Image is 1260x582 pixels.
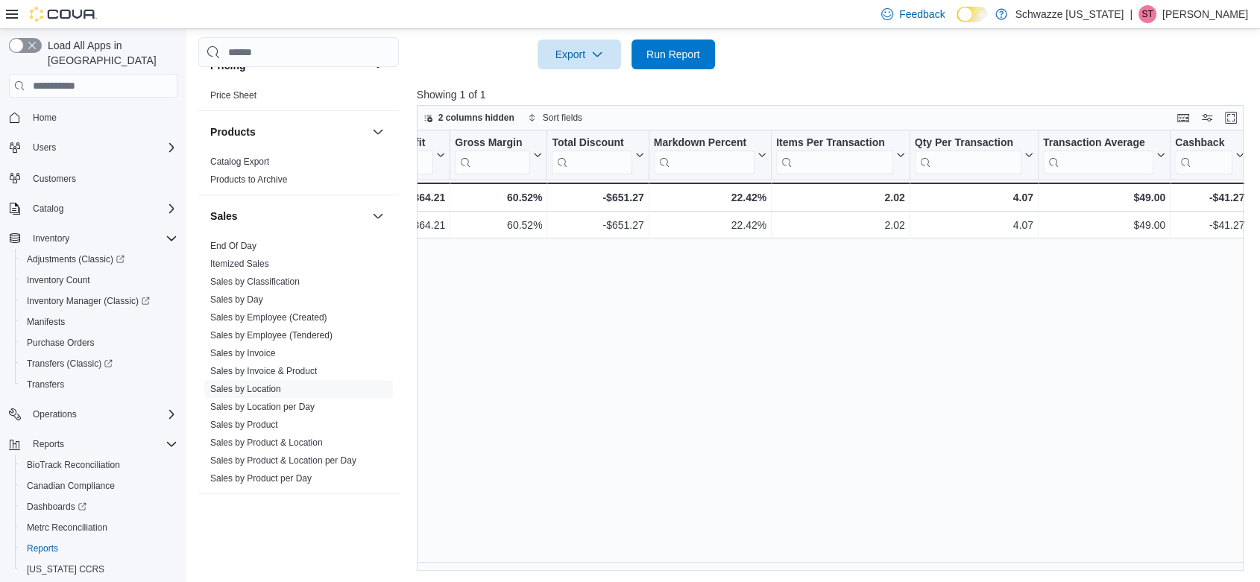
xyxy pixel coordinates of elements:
span: Sales by Invoice [210,347,275,359]
span: Run Report [646,47,700,62]
div: 4.07 [914,216,1033,234]
span: BioTrack Reconciliation [21,456,177,474]
button: Operations [27,405,83,423]
span: Reports [27,435,177,453]
span: Price Sheet [210,89,256,101]
button: Inventory Count [15,270,183,291]
button: Users [3,137,183,158]
span: Transfers [21,376,177,393]
a: Adjustments (Classic) [21,250,130,268]
span: Operations [27,405,177,423]
button: Transaction Average [1043,136,1165,174]
a: Inventory Manager (Classic) [15,291,183,311]
a: [US_STATE] CCRS [21,560,110,578]
button: Home [3,107,183,128]
span: Sales by Employee (Created) [210,311,327,323]
p: Showing 1 of 1 [417,87,1253,102]
a: Sales by Classification [210,276,300,287]
div: Gross Profit [365,136,433,151]
span: Reports [33,438,64,450]
button: Keyboard shortcuts [1174,109,1192,127]
a: Products to Archive [210,174,287,185]
span: Manifests [27,316,65,328]
a: Sales by Employee (Created) [210,312,327,323]
a: Adjustments (Classic) [15,249,183,270]
a: Transfers (Classic) [15,353,183,374]
a: Sales by Invoice [210,348,275,358]
span: Dashboards [27,501,86,513]
button: Qty Per Transaction [914,136,1033,174]
button: 2 columns hidden [418,109,520,127]
button: Gross Margin [455,136,542,174]
button: Canadian Compliance [15,475,183,496]
div: Markdown Percent [653,136,754,174]
div: Sales [198,237,399,493]
button: Sales [369,207,387,225]
a: BioTrack Reconciliation [21,456,126,474]
span: Sales by Location [210,383,281,395]
span: Users [33,142,56,154]
button: Products [369,123,387,141]
div: Total Discount [552,136,631,151]
span: Purchase Orders [27,337,95,349]
span: 2 columns hidden [438,112,514,124]
a: Sales by Employee (Tendered) [210,330,333,341]
button: Customers [3,167,183,189]
span: End Of Day [210,240,256,252]
span: Transfers [27,379,64,390]
button: Inventory [3,228,183,249]
div: Sarah Tipton [1138,5,1156,23]
div: 60.52% [455,216,542,234]
button: Operations [3,404,183,425]
span: Catalog Export [210,156,269,168]
button: Products [210,124,366,139]
div: Products [198,153,399,194]
button: Sales [210,209,366,224]
button: Reports [27,435,70,453]
span: Sales by Product & Location [210,437,323,449]
a: Sales by Product & Location per Day [210,455,356,466]
p: [PERSON_NAME] [1162,5,1248,23]
span: Reports [27,543,58,554]
span: Inventory Manager (Classic) [27,295,150,307]
span: Transfers (Classic) [21,355,177,373]
button: Enter fullscreen [1222,109,1240,127]
div: 60.52% [455,189,542,206]
span: ST [1141,5,1153,23]
div: Transaction Average [1043,136,1153,174]
span: Products to Archive [210,174,287,186]
span: BioTrack Reconciliation [27,459,120,471]
button: Metrc Reconciliation [15,517,183,538]
span: Sales by Employee (Tendered) [210,329,333,341]
div: $49.00 [1043,216,1165,234]
span: Transfers (Classic) [27,358,113,370]
img: Cova [30,7,97,22]
a: Dashboards [21,498,92,516]
span: Feedback [899,7,945,22]
span: Customers [33,173,76,185]
a: Inventory Count [21,271,96,289]
div: Pricing [198,86,399,110]
span: Purchase Orders [21,334,177,352]
a: Sales by Invoice & Product [210,366,317,376]
span: Washington CCRS [21,560,177,578]
a: End Of Day [210,241,256,251]
button: Total Discount [552,136,643,174]
span: Sales by Classification [210,276,300,288]
div: 4.07 [914,189,1033,206]
a: Sales by Day [210,294,263,305]
button: Markdown Percent [653,136,766,174]
span: Metrc Reconciliation [27,522,107,534]
span: Dark Mode [957,22,957,23]
div: Cashback [1175,136,1232,174]
button: Inventory [27,230,75,247]
a: Metrc Reconciliation [21,519,113,537]
span: Sales by Day [210,294,263,306]
div: $1,364.21 [365,216,445,234]
button: Purchase Orders [15,332,183,353]
p: | [1130,5,1133,23]
p: Schwazze [US_STATE] [1015,5,1124,23]
a: Canadian Compliance [21,477,121,495]
button: [US_STATE] CCRS [15,559,183,580]
a: Sales by Product [210,420,278,430]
